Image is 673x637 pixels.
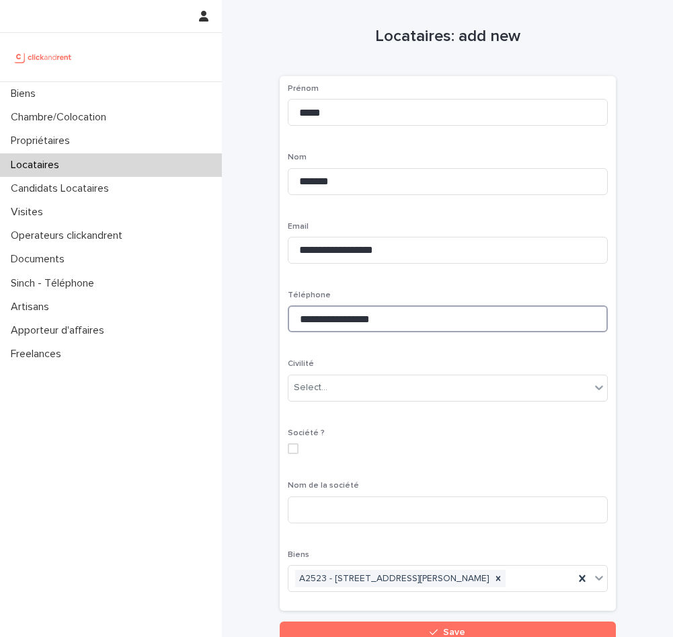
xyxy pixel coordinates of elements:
[288,85,319,93] span: Prénom
[5,206,54,219] p: Visites
[288,291,331,299] span: Téléphone
[443,628,465,637] span: Save
[5,87,46,100] p: Biens
[295,570,491,588] div: A2523 - [STREET_ADDRESS][PERSON_NAME]
[5,324,115,337] p: Apporteur d'affaires
[5,111,117,124] p: Chambre/Colocation
[11,44,76,71] img: UCB0brd3T0yccxBKYDjQ
[288,429,325,437] span: Société ?
[5,348,72,361] p: Freelances
[5,277,105,290] p: Sinch - Téléphone
[5,159,70,172] p: Locataires
[288,153,307,161] span: Nom
[288,551,309,559] span: Biens
[5,182,120,195] p: Candidats Locataires
[5,229,133,242] p: Operateurs clickandrent
[5,253,75,266] p: Documents
[280,27,616,46] h1: Locataires: add new
[294,381,327,395] div: Select...
[288,223,309,231] span: Email
[5,135,81,147] p: Propriétaires
[288,360,314,368] span: Civilité
[5,301,60,313] p: Artisans
[288,482,359,490] span: Nom de la société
